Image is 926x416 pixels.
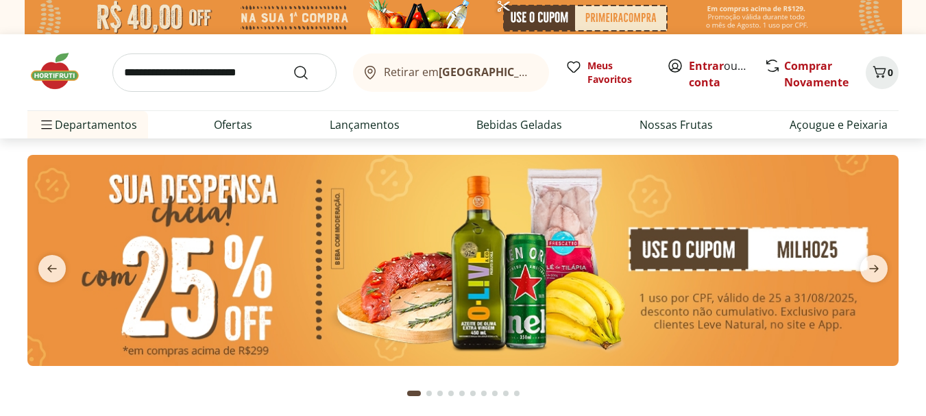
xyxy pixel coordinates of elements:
a: Entrar [689,58,724,73]
span: Retirar em [384,66,535,78]
button: Menu [38,108,55,141]
img: Hortifruti [27,51,96,92]
span: 0 [888,66,893,79]
button: Go to page 10 from fs-carousel [511,377,522,410]
a: Nossas Frutas [639,117,713,133]
a: Ofertas [214,117,252,133]
button: previous [27,255,77,282]
button: Go to page 9 from fs-carousel [500,377,511,410]
button: Go to page 3 from fs-carousel [435,377,446,410]
span: Departamentos [38,108,137,141]
button: Go to page 8 from fs-carousel [489,377,500,410]
a: Criar conta [689,58,764,90]
button: Carrinho [866,56,899,89]
span: ou [689,58,750,90]
button: Go to page 7 from fs-carousel [478,377,489,410]
button: Current page from fs-carousel [404,377,424,410]
a: Lançamentos [330,117,400,133]
button: next [849,255,899,282]
button: Go to page 6 from fs-carousel [467,377,478,410]
button: Submit Search [293,64,326,81]
img: cupom [27,155,899,366]
a: Bebidas Geladas [476,117,562,133]
a: Meus Favoritos [565,59,650,86]
button: Go to page 2 from fs-carousel [424,377,435,410]
button: Retirar em[GEOGRAPHIC_DATA]/[GEOGRAPHIC_DATA] [353,53,549,92]
button: Go to page 4 from fs-carousel [446,377,456,410]
a: Comprar Novamente [784,58,849,90]
button: Go to page 5 from fs-carousel [456,377,467,410]
a: Açougue e Peixaria [790,117,888,133]
b: [GEOGRAPHIC_DATA]/[GEOGRAPHIC_DATA] [439,64,670,79]
input: search [112,53,337,92]
span: Meus Favoritos [587,59,650,86]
